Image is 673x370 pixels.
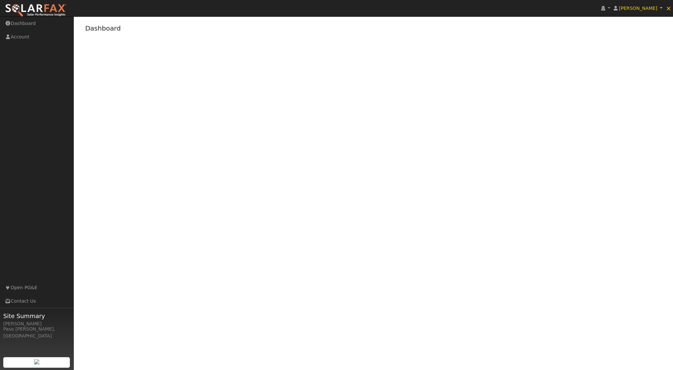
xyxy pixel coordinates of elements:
[3,320,70,327] div: [PERSON_NAME]
[85,24,121,32] a: Dashboard
[666,4,671,12] span: ×
[3,312,70,320] span: Site Summary
[619,6,657,11] span: [PERSON_NAME]
[34,359,39,364] img: retrieve
[3,326,70,339] div: Paso [PERSON_NAME], [GEOGRAPHIC_DATA]
[5,4,67,17] img: SolarFax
